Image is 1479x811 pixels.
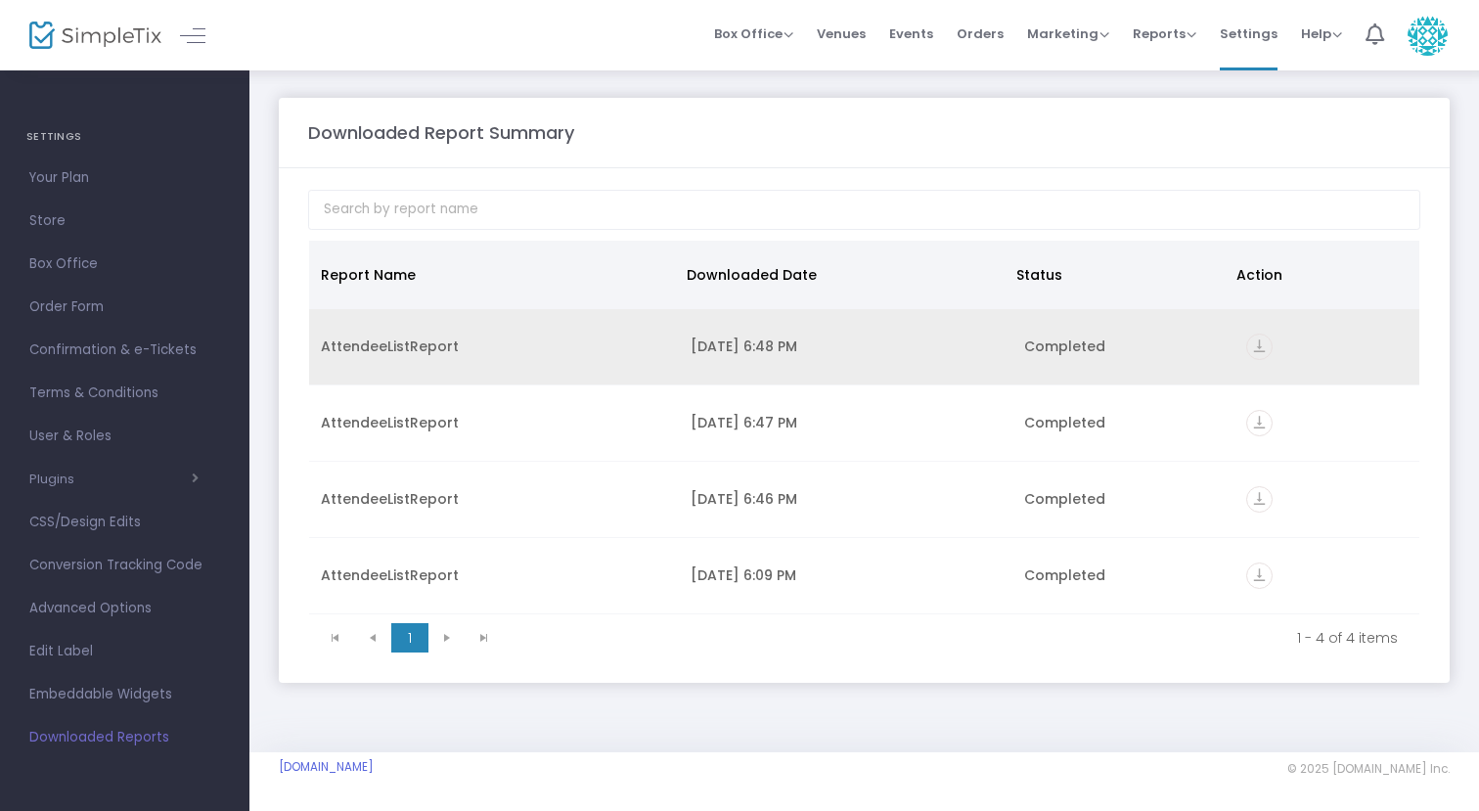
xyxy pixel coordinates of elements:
[29,510,220,535] span: CSS/Design Edits
[29,553,220,578] span: Conversion Tracking Code
[1024,565,1223,585] div: Completed
[957,9,1004,59] span: Orders
[308,190,1420,230] input: Search by report name
[29,596,220,621] span: Advanced Options
[817,9,866,59] span: Venues
[29,208,220,234] span: Store
[29,639,220,664] span: Edit Label
[26,117,223,157] h4: SETTINGS
[1301,24,1342,43] span: Help
[1287,761,1450,777] span: © 2025 [DOMAIN_NAME] Inc.
[29,424,220,449] span: User & Roles
[29,725,220,750] span: Downloaded Reports
[1246,334,1408,360] div: https://go.SimpleTix.com/1kpj7
[1027,24,1109,43] span: Marketing
[691,413,1001,432] div: 9/23/2025 6:47 PM
[29,682,220,707] span: Embeddable Widgets
[1246,486,1273,513] i: vertical_align_bottom
[1246,410,1273,436] i: vertical_align_bottom
[1225,241,1408,309] th: Action
[1246,563,1273,589] i: vertical_align_bottom
[1024,413,1223,432] div: Completed
[1246,410,1408,436] div: https://go.SimpleTix.com/43n50
[1024,337,1223,356] div: Completed
[321,413,667,432] div: AttendeeListReport
[1133,24,1196,43] span: Reports
[691,489,1001,509] div: 9/23/2025 6:46 PM
[29,472,199,487] button: Plugins
[1024,489,1223,509] div: Completed
[516,628,1398,648] kendo-pager-info: 1 - 4 of 4 items
[308,119,574,146] m-panel-title: Downloaded Report Summary
[1246,492,1273,512] a: vertical_align_bottom
[29,294,220,320] span: Order Form
[279,759,374,775] a: [DOMAIN_NAME]
[675,241,1005,309] th: Downloaded Date
[309,241,1419,614] div: Data table
[1220,9,1277,59] span: Settings
[889,9,933,59] span: Events
[1246,339,1273,359] a: vertical_align_bottom
[29,251,220,277] span: Box Office
[714,24,793,43] span: Box Office
[321,337,667,356] div: AttendeeListReport
[321,565,667,585] div: AttendeeListReport
[29,338,220,363] span: Confirmation & e-Tickets
[1246,486,1408,513] div: https://go.SimpleTix.com/scvyt
[309,241,675,309] th: Report Name
[29,381,220,406] span: Terms & Conditions
[391,623,428,653] span: Page 1
[691,565,1001,585] div: 9/22/2025 6:09 PM
[1246,334,1273,360] i: vertical_align_bottom
[1246,416,1273,435] a: vertical_align_bottom
[321,489,667,509] div: AttendeeListReport
[1246,563,1408,589] div: https://go.SimpleTix.com/fd0qw
[1005,241,1225,309] th: Status
[1246,568,1273,588] a: vertical_align_bottom
[29,165,220,191] span: Your Plan
[691,337,1001,356] div: 9/23/2025 6:48 PM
